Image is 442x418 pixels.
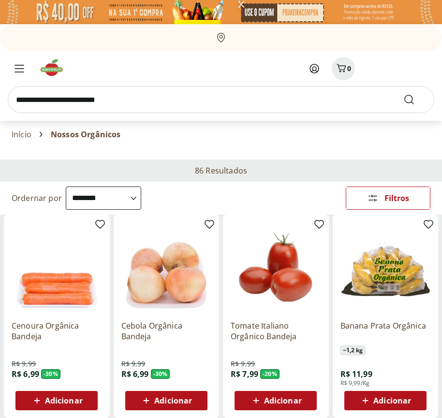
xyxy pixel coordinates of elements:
button: Adicionar [235,391,317,410]
a: Cenoura Orgânica Bandeja [12,320,102,342]
span: R$ 6,99 [121,369,149,379]
button: Adicionar [344,391,427,410]
img: Tomate Italiano Orgânico Bandeja [231,222,321,313]
span: R$ 6,99 [12,369,39,379]
span: Nossos Orgânicos [51,130,121,139]
img: Cenoura Orgânica Bandeja [12,222,102,313]
img: Cebola Orgânica Bandeja [121,222,212,313]
button: Menu [8,57,31,80]
span: - 30 % [41,369,60,379]
span: R$ 9,99/Kg [340,379,370,387]
button: Carrinho [332,57,355,80]
button: Filtros [346,187,430,210]
button: Adicionar [15,391,98,410]
span: 0 [347,64,351,73]
span: R$ 9,99 [12,359,36,369]
span: R$ 7,99 [231,369,258,379]
span: R$ 9,99 [231,359,255,369]
svg: Abrir Filtros [367,192,379,204]
img: Hortifruti [39,58,71,77]
input: search [8,86,434,113]
span: Adicionar [264,397,302,404]
button: Submit Search [403,94,427,105]
span: R$ 11,99 [340,369,372,379]
span: Adicionar [373,397,411,404]
a: Tomate Italiano Orgânico Bandeja [231,320,321,342]
button: Adicionar [125,391,207,410]
img: Banana Prata Orgânica [340,222,431,313]
span: - 30 % [151,369,170,379]
label: Ordernar por [12,193,62,203]
a: Banana Prata Orgânica [340,320,431,342]
a: Cebola Orgânica Bandeja [121,320,212,342]
span: Adicionar [154,397,192,404]
span: ~ 1,2 kg [340,346,366,355]
h2: 86 Resultados [195,165,247,176]
span: Adicionar [45,397,83,404]
span: Filtros [384,194,409,202]
a: Início [12,130,31,139]
span: - 20 % [260,369,280,379]
span: R$ 9,99 [121,359,146,369]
